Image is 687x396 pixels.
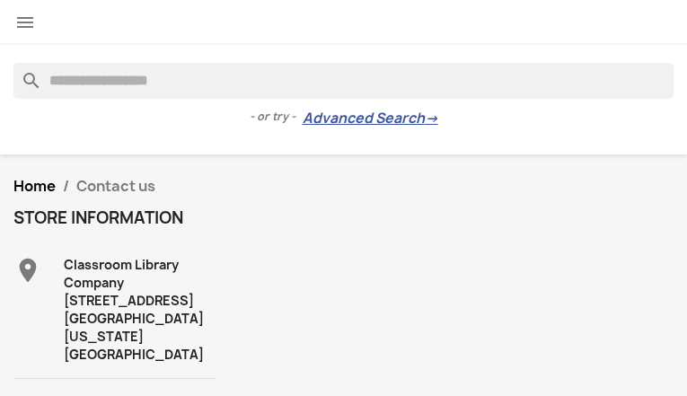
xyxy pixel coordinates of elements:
i: search [13,63,35,84]
span: Contact us [76,176,155,196]
div: Classroom Library Company [STREET_ADDRESS] [GEOGRAPHIC_DATA][US_STATE] [GEOGRAPHIC_DATA] [64,256,216,364]
input: Search [13,63,674,99]
i:  [14,12,36,33]
a: Advanced Search→ [303,110,438,128]
span: → [425,110,438,128]
h4: Store information [13,209,216,227]
span: - or try - [250,108,303,126]
i:  [13,256,42,285]
a: Home [13,176,56,196]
